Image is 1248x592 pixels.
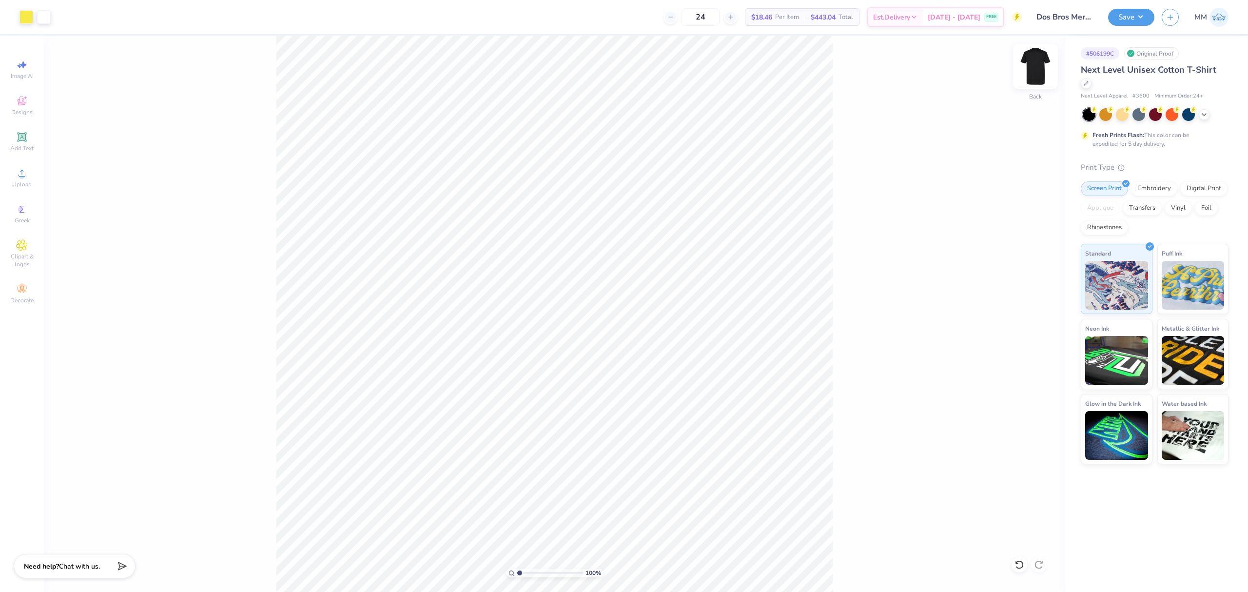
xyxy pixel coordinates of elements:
span: Clipart & logos [5,253,39,268]
span: Total [838,12,853,22]
span: Water based Ink [1162,398,1207,409]
div: Embroidery [1131,181,1177,196]
button: Save [1108,9,1154,26]
div: This color can be expedited for 5 day delivery. [1092,131,1212,148]
span: Chat with us. [59,562,100,571]
span: Designs [11,108,33,116]
span: Image AI [11,72,34,80]
div: Vinyl [1165,201,1192,216]
span: Neon Ink [1085,323,1109,334]
input: Untitled Design [1029,7,1101,27]
a: MM [1194,8,1228,27]
span: MM [1194,12,1207,23]
img: Glow in the Dark Ink [1085,411,1148,460]
span: Upload [12,180,32,188]
strong: Need help? [24,562,59,571]
img: Puff Ink [1162,261,1225,310]
strong: Fresh Prints Flash: [1092,131,1144,139]
span: $18.46 [751,12,772,22]
img: Mariah Myssa Salurio [1209,8,1228,27]
div: Foil [1195,201,1218,216]
span: Est. Delivery [873,12,910,22]
div: Original Proof [1124,47,1179,59]
span: Next Level Unisex Cotton T-Shirt [1081,64,1216,76]
span: Greek [15,217,30,224]
img: Neon Ink [1085,336,1148,385]
div: Print Type [1081,162,1228,173]
div: Digital Print [1180,181,1228,196]
span: 100 % [585,569,601,577]
span: [DATE] - [DATE] [928,12,980,22]
img: Standard [1085,261,1148,310]
span: Next Level Apparel [1081,92,1128,100]
span: Standard [1085,248,1111,258]
span: Add Text [10,144,34,152]
span: Glow in the Dark Ink [1085,398,1141,409]
div: Back [1029,92,1042,101]
span: Minimum Order: 24 + [1154,92,1203,100]
img: Water based Ink [1162,411,1225,460]
span: $443.04 [811,12,836,22]
div: Screen Print [1081,181,1128,196]
span: Decorate [10,296,34,304]
span: Metallic & Glitter Ink [1162,323,1219,334]
span: # 3600 [1132,92,1150,100]
div: # 506199C [1081,47,1119,59]
div: Rhinestones [1081,220,1128,235]
span: Per Item [775,12,799,22]
span: Puff Ink [1162,248,1182,258]
input: – – [682,8,720,26]
div: Applique [1081,201,1120,216]
img: Metallic & Glitter Ink [1162,336,1225,385]
img: Back [1016,47,1055,86]
div: Transfers [1123,201,1162,216]
span: FREE [986,14,996,20]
